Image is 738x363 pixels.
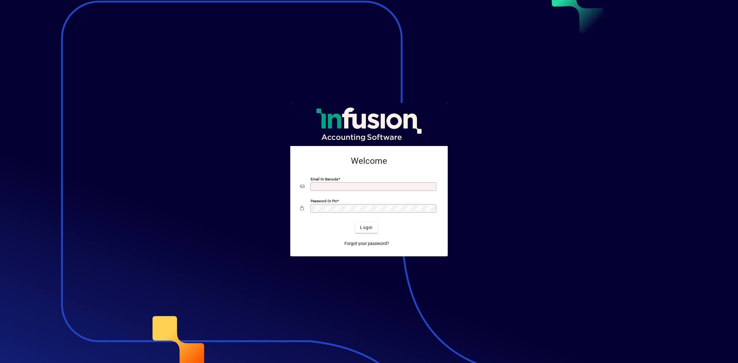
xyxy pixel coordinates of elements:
[355,222,378,233] button: Login
[311,199,337,203] mat-label: Password or Pin
[360,224,373,231] span: Login
[300,156,438,166] h2: Welcome
[311,177,338,181] mat-label: Email or Barcode
[344,240,389,247] span: Forgot your password?
[342,238,391,249] a: Forgot your password?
